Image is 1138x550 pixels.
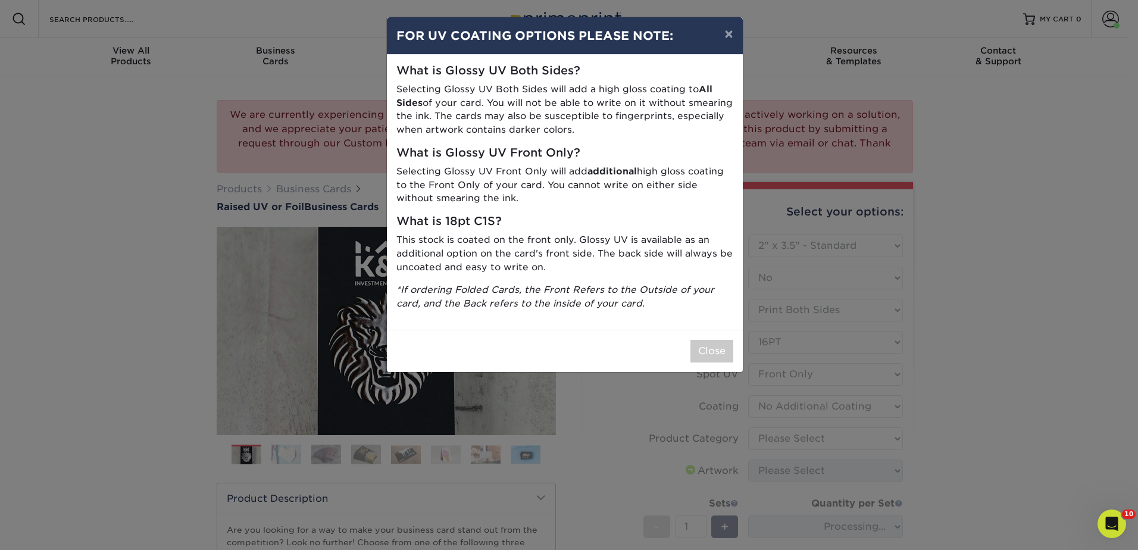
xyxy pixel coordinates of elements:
span: 10 [1122,510,1136,519]
h5: What is Glossy UV Front Only? [396,146,733,160]
p: Selecting Glossy UV Both Sides will add a high gloss coating to of your card. You will not be abl... [396,83,733,137]
h4: FOR UV COATING OPTIONS PLEASE NOTE: [396,27,733,45]
p: This stock is coated on the front only. Glossy UV is available as an additional option on the car... [396,233,733,274]
i: *If ordering Folded Cards, the Front Refers to the Outside of your card, and the Back refers to t... [396,284,714,309]
button: Close [690,340,733,362]
h5: What is 18pt C1S? [396,215,733,229]
button: × [715,17,742,51]
strong: additional [587,165,637,177]
strong: All Sides [396,83,712,108]
p: Selecting Glossy UV Front Only will add high gloss coating to the Front Only of your card. You ca... [396,165,733,205]
iframe: Intercom live chat [1098,510,1126,538]
h5: What is Glossy UV Both Sides? [396,64,733,78]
